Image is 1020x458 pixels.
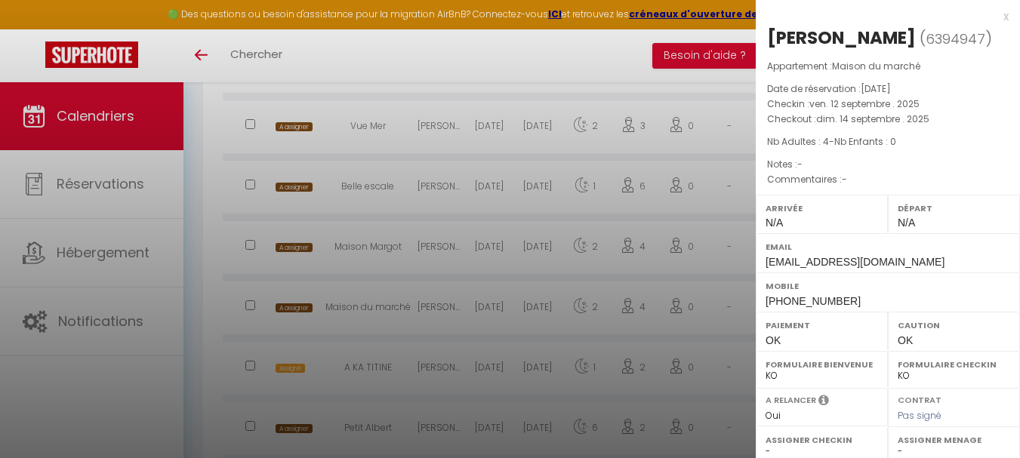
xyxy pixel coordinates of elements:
span: - [842,173,847,186]
label: Contrat [898,394,941,404]
p: Commentaires : [767,172,1009,187]
label: Formulaire Checkin [898,357,1010,372]
label: Assigner Checkin [766,432,878,447]
label: Assigner Menage [898,432,1010,447]
label: Départ [898,201,1010,216]
label: A relancer [766,394,816,407]
div: x [756,8,1009,26]
label: Caution [898,318,1010,333]
span: OK [898,334,913,346]
p: Date de réservation : [767,81,1009,97]
span: 6394947 [926,29,985,48]
div: [PERSON_NAME] [767,26,916,50]
span: dim. 14 septembre . 2025 [816,112,929,125]
span: Maison du marché [832,60,920,72]
span: ven. 12 septembre . 2025 [809,97,920,110]
label: Formulaire Bienvenue [766,357,878,372]
span: - [797,158,803,171]
label: Paiement [766,318,878,333]
p: Checkout : [767,112,1009,127]
button: Ouvrir le widget de chat LiveChat [12,6,57,51]
span: ( ) [920,28,992,49]
label: Arrivée [766,201,878,216]
i: Sélectionner OUI si vous souhaiter envoyer les séquences de messages post-checkout [818,394,829,410]
p: Checkin : [767,97,1009,112]
span: OK [766,334,781,346]
label: Mobile [766,278,1010,294]
span: Nb Adultes : 4 [767,135,829,148]
span: N/A [766,217,783,229]
span: Nb Enfants : 0 [834,135,896,148]
label: Email [766,239,1010,254]
p: Notes : [767,157,1009,172]
span: N/A [898,217,915,229]
span: [DATE] [861,82,891,95]
span: Pas signé [898,409,941,422]
span: [PHONE_NUMBER] [766,295,861,307]
p: Appartement : [767,59,1009,74]
p: - [767,134,1009,149]
span: [EMAIL_ADDRESS][DOMAIN_NAME] [766,256,945,268]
